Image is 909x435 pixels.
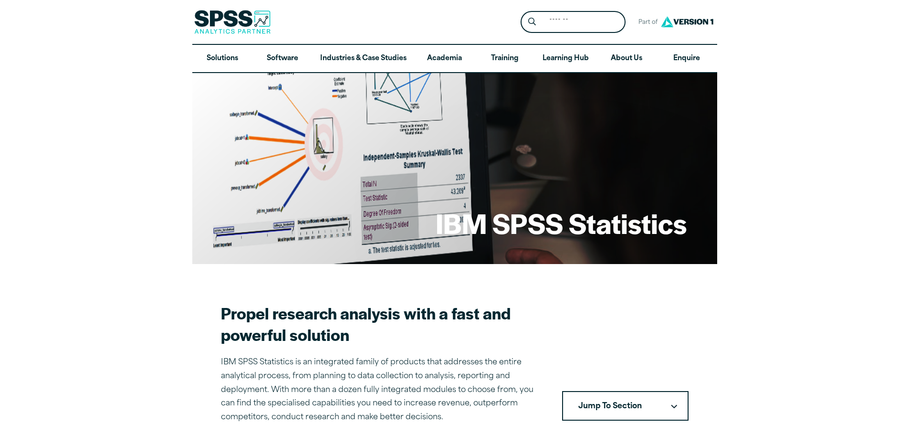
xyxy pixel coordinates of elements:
[562,391,689,421] button: Jump To SectionDownward pointing chevron
[252,45,313,73] a: Software
[671,404,677,409] svg: Downward pointing chevron
[657,45,717,73] a: Enquire
[535,45,596,73] a: Learning Hub
[194,10,271,34] img: SPSS Analytics Partner
[221,356,539,424] p: IBM SPSS Statistics is an integrated family of products that addresses the entire analytical proc...
[474,45,534,73] a: Training
[528,18,536,26] svg: Search magnifying glass icon
[436,204,687,242] h1: IBM SPSS Statistics
[192,45,252,73] a: Solutions
[658,13,716,31] img: Version1 Logo
[221,302,539,345] h2: Propel research analysis with a fast and powerful solution
[596,45,657,73] a: About Us
[521,11,626,33] form: Site Header Search Form
[192,45,717,73] nav: Desktop version of site main menu
[633,16,658,30] span: Part of
[523,13,541,31] button: Search magnifying glass icon
[313,45,414,73] a: Industries & Case Studies
[562,391,689,421] nav: Table of Contents
[414,45,474,73] a: Academia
